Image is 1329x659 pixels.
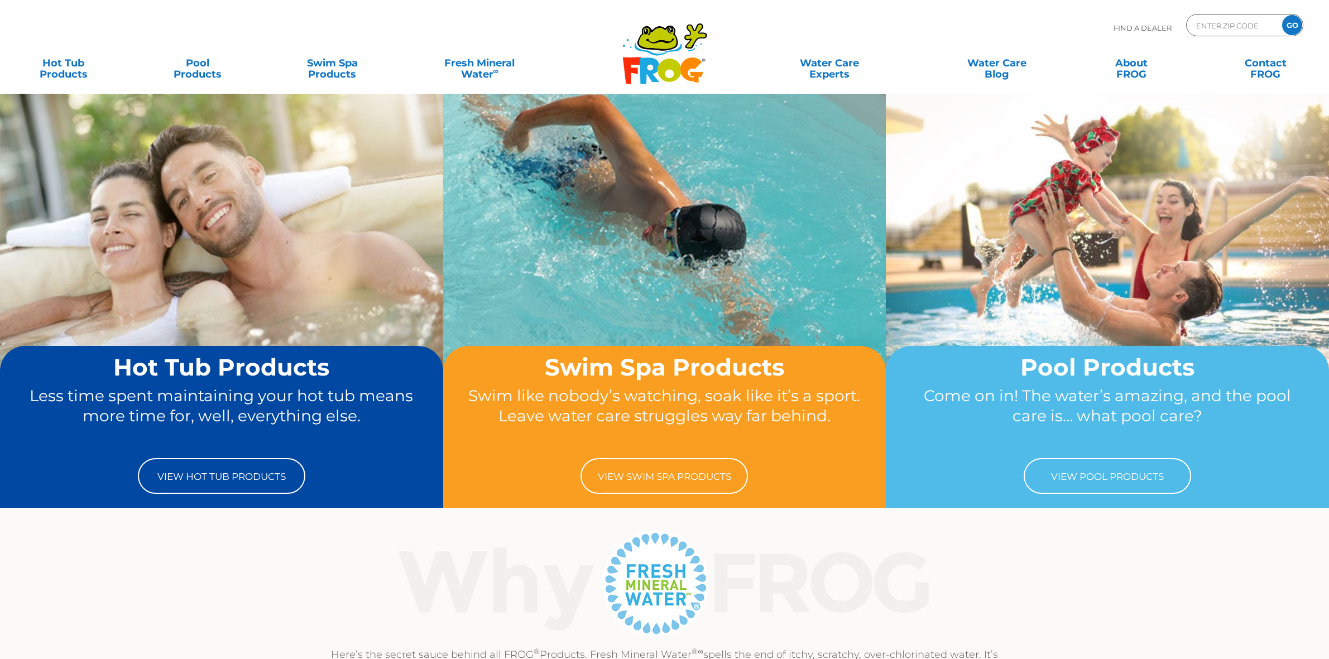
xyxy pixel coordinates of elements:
[907,354,1308,380] h2: Pool Products
[376,527,953,639] img: Why Frog
[280,52,385,74] a: Swim SpaProducts
[21,354,422,380] h2: Hot Tub Products
[1114,14,1172,42] p: Find A Dealer
[692,647,703,656] sup: ®∞
[944,52,1049,74] a: Water CareBlog
[1195,17,1270,33] input: Zip Code Form
[414,52,545,74] a: Fresh MineralWater∞
[138,458,305,494] a: View Hot Tub Products
[1213,52,1318,74] a: ContactFROG
[745,52,914,74] a: Water CareExperts
[146,52,250,74] a: PoolProducts
[580,458,748,494] a: View Swim Spa Products
[11,52,116,74] a: Hot TubProducts
[907,386,1308,447] p: Come on in! The water’s amazing, and the pool care is… what pool care?
[534,647,540,656] sup: ®
[1024,458,1191,494] a: View Pool Products
[493,66,499,75] sup: ∞
[886,93,1329,424] img: home-banner-pool-short
[464,354,865,380] h2: Swim Spa Products
[1282,15,1302,35] input: GO
[21,386,422,447] p: Less time spent maintaining your hot tub means more time for, well, everything else.
[443,93,886,424] img: home-banner-swim-spa-short
[1079,52,1183,74] a: AboutFROG
[464,386,865,447] p: Swim like nobody’s watching, soak like it’s a sport. Leave water care struggles way far behind.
